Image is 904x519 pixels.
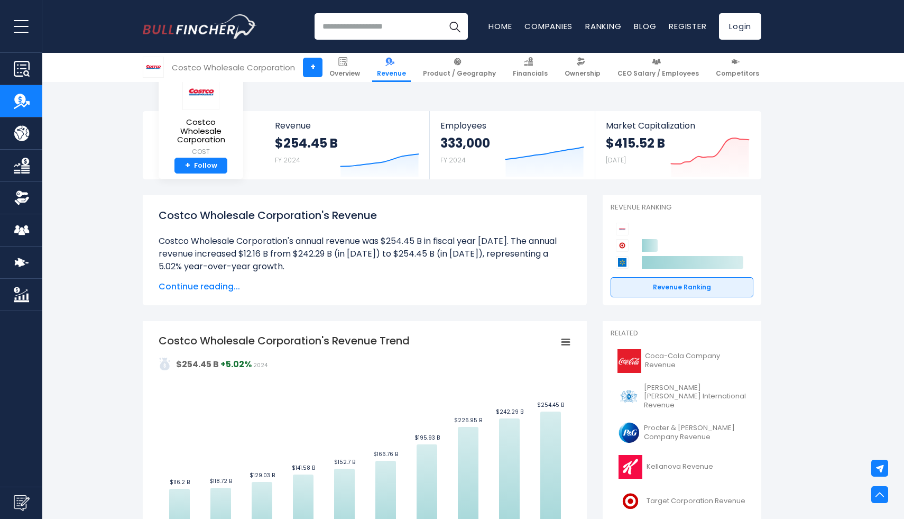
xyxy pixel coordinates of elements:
[711,53,764,82] a: Competitors
[209,477,232,485] text: $118.72 B
[606,156,626,165] small: [DATE]
[440,156,466,165] small: FY 2024
[159,333,410,348] tspan: Costco Wholesale Corporation's Revenue Trend
[454,416,482,424] text: $226.95 B
[167,74,235,158] a: Costco Wholesale Corporation COST
[174,158,227,174] a: +Follow
[585,21,621,32] a: Ranking
[185,161,190,170] strong: +
[275,121,419,131] span: Revenue
[560,53,605,82] a: Ownership
[167,118,235,144] span: Costco Wholesale Corporation
[606,121,750,131] span: Market Capitalization
[617,489,643,513] img: TGT logo
[606,135,665,151] strong: $415.52 B
[159,235,571,273] li: Costco Wholesale Corporation's annual revenue was $254.45 B in fiscal year [DATE]. The annual rev...
[373,450,398,458] text: $166.76 B
[167,147,235,157] small: COST
[176,358,219,370] strong: $254.45 B
[613,53,704,82] a: CEO Salary / Employees
[617,455,643,479] img: K logo
[14,190,30,206] img: Ownership
[440,121,584,131] span: Employees
[617,385,641,408] img: PM logo
[616,223,629,235] img: Costco Wholesale Corporation competitors logo
[513,69,548,78] span: Financials
[423,69,496,78] span: Product / Geography
[611,329,753,338] p: Related
[669,21,706,32] a: Register
[275,156,300,165] small: FY 2024
[617,69,699,78] span: CEO Salary / Employees
[716,69,759,78] span: Competitors
[617,421,641,444] img: PG logo
[508,53,552,82] a: Financials
[611,418,753,447] a: Procter & [PERSON_NAME] Company Revenue
[182,75,219,110] img: COST logo
[440,135,490,151] strong: 333,000
[488,21,512,32] a: Home
[537,401,564,409] text: $254.45 B
[159,280,571,293] span: Continue reading...
[159,207,571,223] h1: Costco Wholesale Corporation's Revenue
[441,13,468,40] button: Search
[143,57,163,77] img: COST logo
[616,256,629,269] img: Walmart competitors logo
[565,69,601,78] span: Ownership
[611,203,753,212] p: Revenue Ranking
[334,458,355,466] text: $152.7 B
[611,347,753,376] a: Coca-Cola Company Revenue
[595,111,760,179] a: Market Capitalization $415.52 B [DATE]
[275,135,338,151] strong: $254.45 B
[418,53,501,82] a: Product / Geography
[172,61,295,74] div: Costco Wholesale Corporation
[430,111,594,179] a: Employees 333,000 FY 2024
[524,21,573,32] a: Companies
[253,361,267,369] span: 2024
[292,464,315,472] text: $141.58 B
[617,349,642,373] img: KO logo
[143,14,257,39] img: Bullfincher logo
[143,14,256,39] a: Go to homepage
[250,471,275,479] text: $129.03 B
[372,53,411,82] a: Revenue
[611,277,753,297] a: Revenue Ranking
[159,358,171,370] img: addasd
[616,239,629,252] img: Target Corporation competitors logo
[170,478,190,486] text: $116.2 B
[264,111,430,179] a: Revenue $254.45 B FY 2024
[329,69,360,78] span: Overview
[414,434,440,442] text: $195.93 B
[303,58,322,77] a: +
[611,487,753,516] a: Target Corporation Revenue
[719,13,761,40] a: Login
[634,21,656,32] a: Blog
[611,381,753,413] a: [PERSON_NAME] [PERSON_NAME] International Revenue
[611,452,753,481] a: Kellanova Revenue
[220,358,252,370] strong: +5.02%
[496,408,523,416] text: $242.29 B
[377,69,406,78] span: Revenue
[325,53,365,82] a: Overview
